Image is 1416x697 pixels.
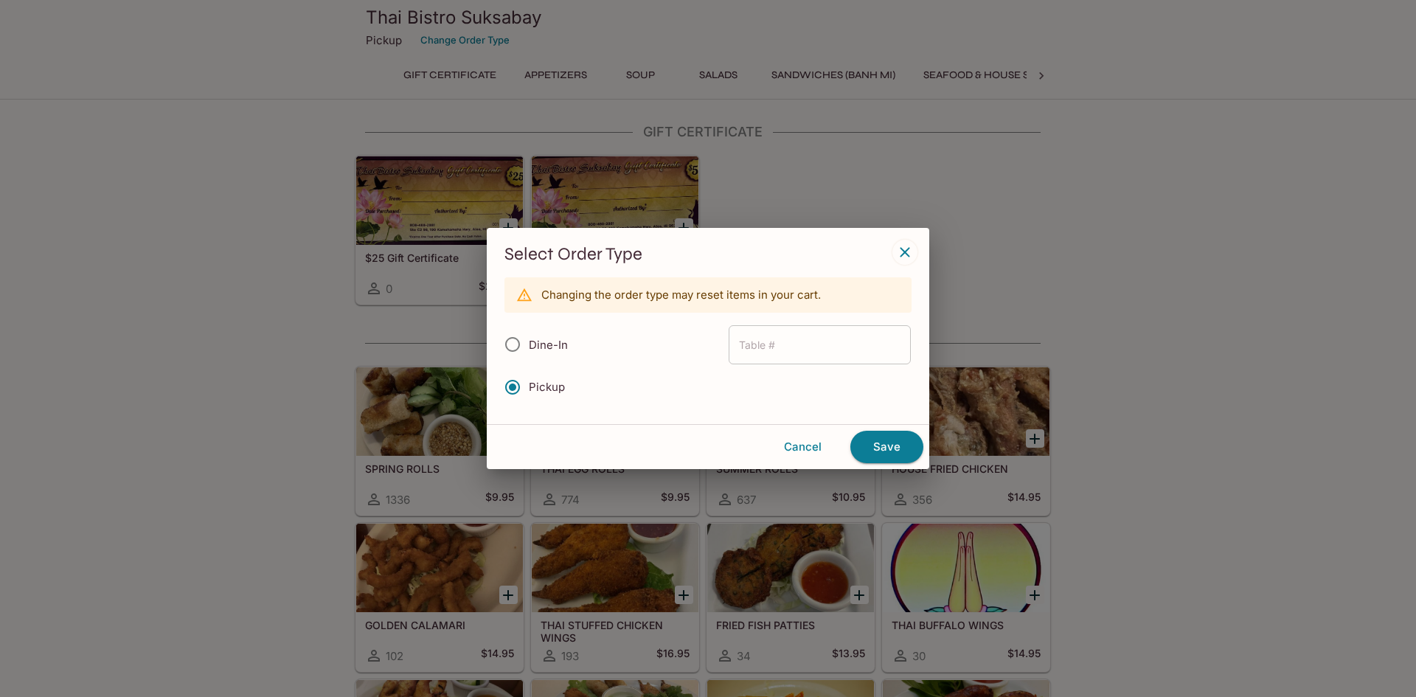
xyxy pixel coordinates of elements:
button: Save [850,431,923,463]
span: Dine-In [529,338,568,352]
span: Pickup [529,380,565,394]
button: Cancel [761,431,844,462]
p: Changing the order type may reset items in your cart. [541,288,821,302]
h3: Select Order Type [504,243,912,266]
input: Table # [729,325,911,364]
